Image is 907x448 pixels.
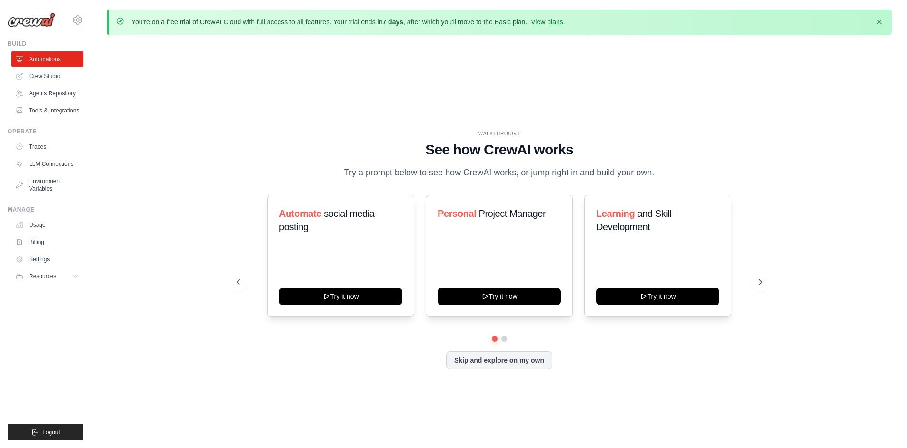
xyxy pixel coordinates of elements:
[11,103,83,118] a: Tools & Integrations
[131,17,565,27] p: You're on a free trial of CrewAI Cloud with full access to all features. Your trial ends in , aft...
[478,208,546,219] span: Project Manager
[596,208,635,219] span: Learning
[8,40,83,48] div: Build
[438,288,561,305] button: Try it now
[11,69,83,84] a: Crew Studio
[596,288,719,305] button: Try it now
[237,130,762,137] div: WALKTHROUGH
[11,252,83,267] a: Settings
[8,13,55,27] img: Logo
[382,18,403,26] strong: 7 days
[29,273,56,280] span: Resources
[8,424,83,440] button: Logout
[11,269,83,284] button: Resources
[339,166,659,180] p: Try a prompt below to see how CrewAI works, or jump right in and build your own.
[42,428,60,436] span: Logout
[11,173,83,196] a: Environment Variables
[438,208,476,219] span: Personal
[11,234,83,250] a: Billing
[11,51,83,67] a: Automations
[531,18,563,26] a: View plans
[11,217,83,233] a: Usage
[279,208,375,232] span: social media posting
[11,156,83,172] a: LLM Connections
[237,141,762,158] h1: See how CrewAI works
[446,351,552,369] button: Skip and explore on my own
[8,206,83,214] div: Manage
[11,86,83,101] a: Agents Repository
[8,128,83,135] div: Operate
[11,139,83,154] a: Traces
[279,208,321,219] span: Automate
[279,288,402,305] button: Try it now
